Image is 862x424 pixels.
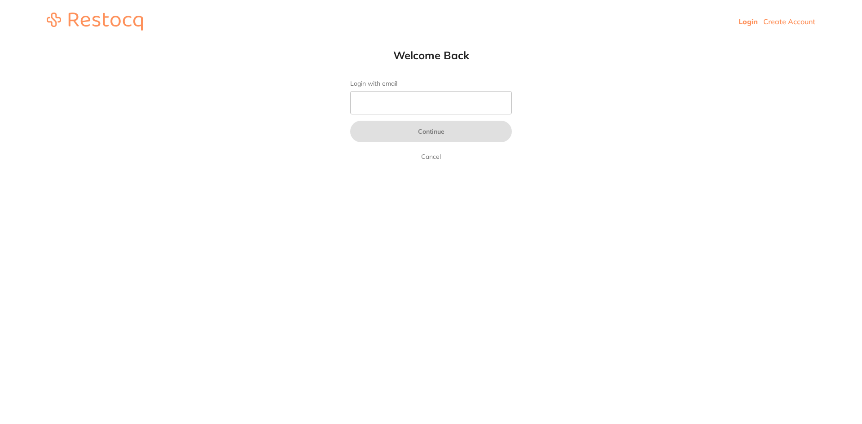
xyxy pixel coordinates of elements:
[350,121,512,142] button: Continue
[332,48,530,62] h1: Welcome Back
[739,17,758,26] a: Login
[419,151,443,162] a: Cancel
[350,80,512,87] label: Login with email
[763,17,815,26] a: Create Account
[47,13,143,31] img: restocq_logo.svg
